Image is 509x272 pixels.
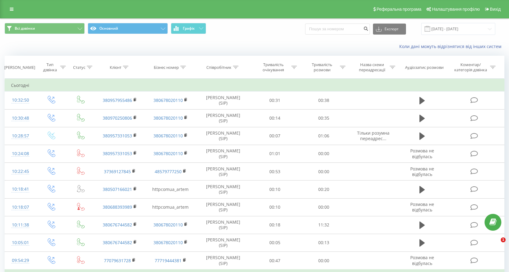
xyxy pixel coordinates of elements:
td: 01:06 [299,127,348,145]
td: [PERSON_NAME] (SIP) [196,109,251,127]
td: [PERSON_NAME] (SIP) [196,91,251,109]
a: 48579777250 [155,169,182,174]
a: 380957331053 [103,133,132,139]
td: 00:00 [299,145,348,162]
td: 00:38 [299,91,348,109]
div: Тип дзвінка [41,62,58,73]
div: 10:05:01 [11,237,30,249]
a: 77719444381 [155,258,182,263]
div: Коментар/категорія дзвінка [453,62,489,73]
td: [PERSON_NAME] (SIP) [196,145,251,162]
td: 00:00 [299,163,348,181]
span: Графік [183,26,195,31]
span: Розмова не відбулась [410,201,434,213]
button: Всі дзвінки [5,23,85,34]
a: 380688393989 [103,204,132,210]
span: 1 [501,237,506,242]
td: 00:35 [299,109,348,127]
td: 00:10 [250,198,299,216]
a: 380678020110 [153,222,183,228]
td: 00:10 [250,181,299,198]
button: Графік [171,23,206,34]
div: Тривалість розмови [306,62,338,73]
td: [PERSON_NAME] (SIP) [196,198,251,216]
td: Сьогодні [5,79,504,91]
td: 00:07 [250,127,299,145]
td: [PERSON_NAME] (SIP) [196,234,251,252]
div: Тривалість очікування [257,62,290,73]
a: 380678020110 [153,97,183,103]
td: 00:00 [299,252,348,270]
div: 10:18:07 [11,201,30,213]
a: 77079631728 [104,258,131,263]
td: 00:31 [250,91,299,109]
a: 380678020110 [153,151,183,156]
div: Статус [73,65,85,70]
div: [PERSON_NAME] [4,65,35,70]
td: 00:05 [250,234,299,252]
a: 380507166021 [103,186,132,192]
td: 00:13 [299,234,348,252]
a: 380678020110 [153,240,183,245]
span: Реферальна програма [377,7,422,12]
a: 380676744582 [103,240,132,245]
div: Клієнт [110,65,121,70]
div: 10:30:48 [11,112,30,124]
div: 10:18:41 [11,183,30,195]
span: Розмова не відбулась [410,166,434,177]
td: 00:14 [250,109,299,127]
td: 00:20 [299,181,348,198]
a: 380678020110 [153,133,183,139]
td: 00:18 [250,216,299,234]
td: 00:47 [250,252,299,270]
div: Бізнес номер [154,65,179,70]
td: 11:32 [299,216,348,234]
div: 10:28:57 [11,130,30,142]
td: 00:53 [250,163,299,181]
td: httpcomua_artem [145,198,196,216]
div: 09:54:29 [11,255,30,266]
a: 380676744582 [103,222,132,228]
span: Всі дзвінки [15,26,35,31]
td: [PERSON_NAME] (SIP) [196,252,251,270]
a: 380957331053 [103,151,132,156]
div: 10:22:45 [11,166,30,177]
span: Вихід [490,7,501,12]
span: Розмова не відбулась [410,148,434,159]
a: 380970250806 [103,115,132,121]
td: [PERSON_NAME] (SIP) [196,163,251,181]
td: [PERSON_NAME] (SIP) [196,127,251,145]
div: Співробітник [206,65,231,70]
input: Пошук за номером [305,24,370,35]
span: Налаштування профілю [432,7,480,12]
div: 10:11:38 [11,219,30,231]
button: Основний [88,23,168,34]
td: 00:00 [299,198,348,216]
div: Назва схеми переадресації [356,62,388,73]
td: [PERSON_NAME] (SIP) [196,216,251,234]
a: 380957955486 [103,97,132,103]
div: 10:32:50 [11,94,30,106]
span: Розмова не відбулась [410,255,434,266]
iframe: Intercom live chat [488,237,503,252]
div: Аудіозапис розмови [405,65,444,70]
td: httpcomua_artem [145,181,196,198]
a: 37369127845 [104,169,131,174]
td: 01:01 [250,145,299,162]
td: [PERSON_NAME] (SIP) [196,181,251,198]
a: 380678020110 [153,115,183,121]
div: 10:24:08 [11,148,30,160]
span: Тільки розумна переадрес... [357,130,389,141]
button: Експорт [373,24,406,35]
a: Коли дані можуть відрізнятися вiд інших систем [399,43,504,49]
